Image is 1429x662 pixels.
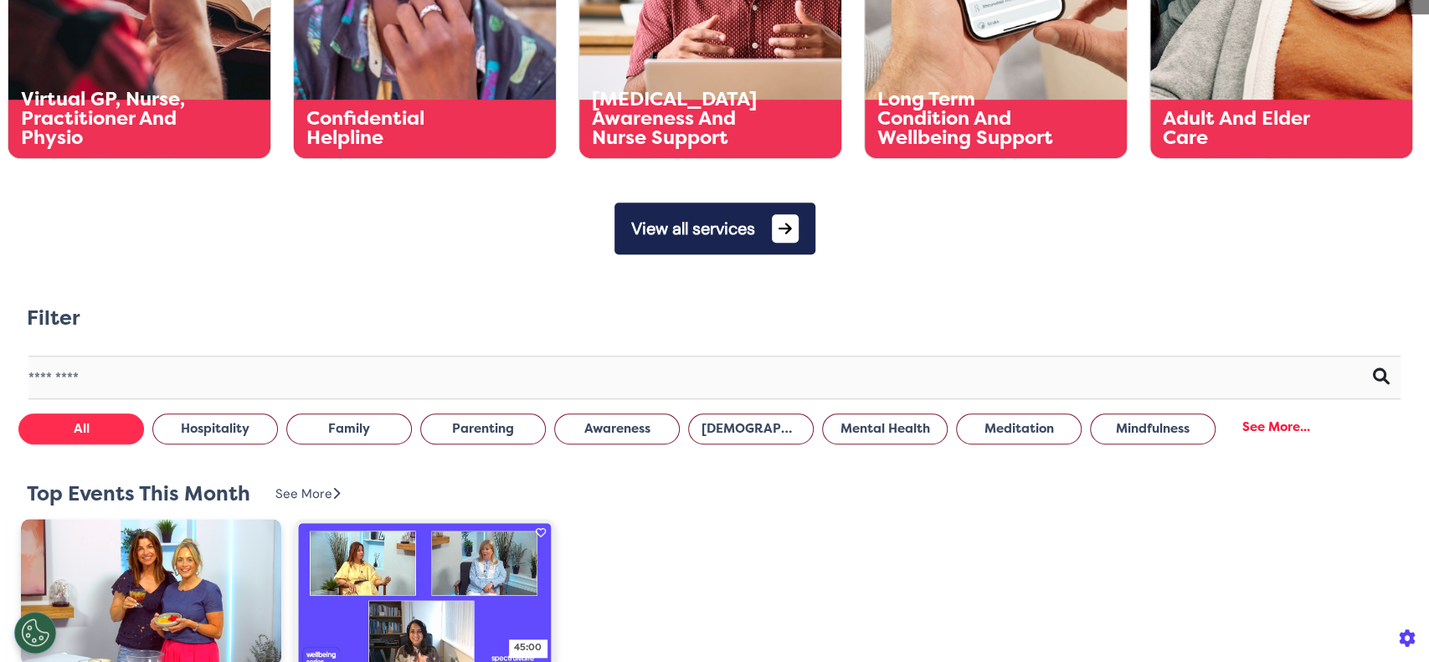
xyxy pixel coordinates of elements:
div: Long Term Condition And Wellbeing Support [877,90,1061,147]
button: Family [286,413,412,444]
div: See More... [1224,412,1329,443]
button: Mindfulness [1090,413,1216,444]
button: Meditation [956,413,1082,444]
button: Parenting [420,413,546,444]
button: Mental Health [822,413,948,444]
button: [DEMOGRAPHIC_DATA] Health [688,413,814,444]
h2: Filter [27,306,80,331]
button: All [18,413,144,444]
div: See More [275,485,340,504]
div: Virtual GP, Nurse, Practitioner And Physio [21,90,204,147]
button: Awareness [554,413,680,444]
div: Adult And Elder Care [1163,109,1346,147]
button: Hospitality [152,413,278,444]
div: [MEDICAL_DATA] Awareness And Nurse Support [592,90,775,147]
div: 45:00 [509,639,547,657]
div: Confidential Helpline [306,109,490,147]
h2: Top Events This Month [27,482,250,506]
button: Open Preferences [14,612,56,654]
button: View all services [614,203,815,254]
